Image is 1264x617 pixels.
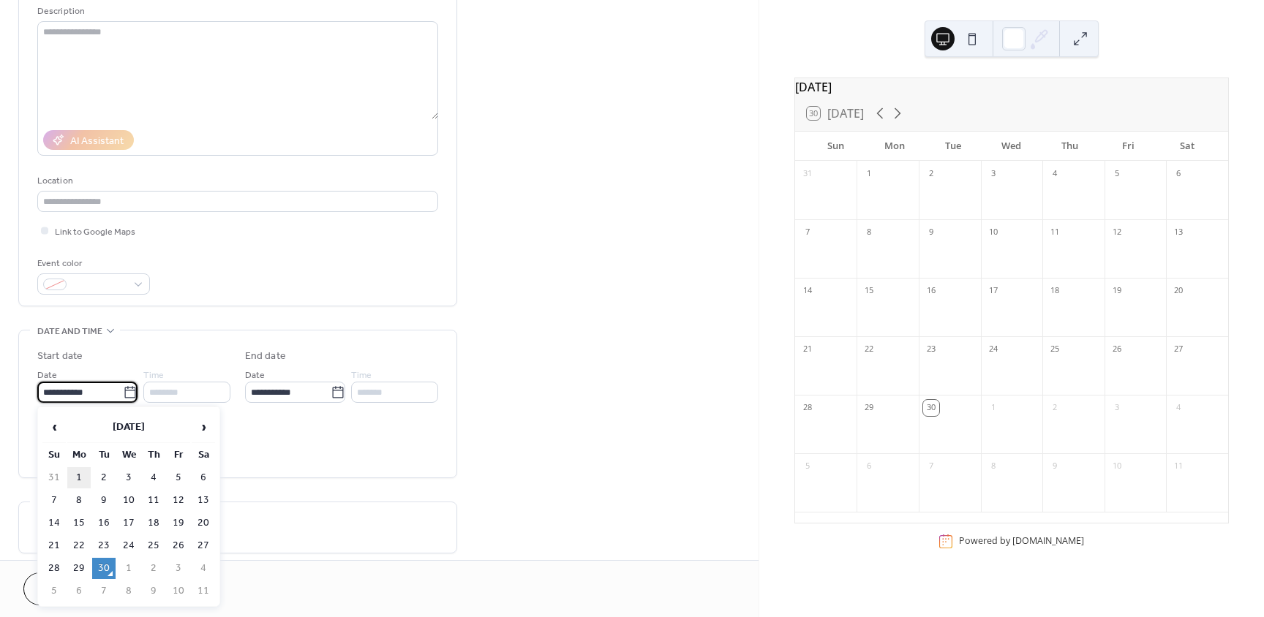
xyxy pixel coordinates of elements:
td: 21 [42,535,66,556]
div: 27 [1170,341,1186,357]
span: Time [143,368,164,383]
div: 3 [985,166,1001,182]
div: 20 [1170,283,1186,299]
th: We [117,444,140,466]
div: End date [245,349,286,364]
div: 1 [861,166,877,182]
button: Cancel [23,572,113,605]
div: 6 [1170,166,1186,182]
span: ‹ [43,412,65,442]
td: 23 [92,535,116,556]
td: 11 [142,490,165,511]
span: › [192,412,214,442]
div: 11 [1047,224,1063,241]
td: 4 [142,467,165,488]
td: 17 [117,512,140,534]
td: 8 [117,580,140,602]
div: 13 [1170,224,1186,241]
th: Sa [192,444,215,466]
div: [DATE] [795,78,1228,96]
span: Date and time [37,324,102,339]
div: 5 [1109,166,1125,182]
th: [DATE] [67,412,190,443]
div: 2 [1047,400,1063,416]
div: 22 [861,341,877,357]
td: 5 [42,580,66,602]
div: 1 [985,400,1001,416]
div: Fri [1099,132,1158,161]
td: 9 [92,490,116,511]
div: 6 [861,458,877,474]
td: 29 [67,558,91,579]
td: 24 [117,535,140,556]
td: 10 [167,580,190,602]
th: Tu [92,444,116,466]
td: 16 [92,512,116,534]
td: 4 [192,558,215,579]
div: 10 [1109,458,1125,474]
div: Location [37,173,435,189]
td: 31 [42,467,66,488]
td: 13 [192,490,215,511]
td: 9 [142,580,165,602]
div: 19 [1109,283,1125,299]
div: 15 [861,283,877,299]
td: 28 [42,558,66,579]
div: 7 [800,224,816,241]
div: 25 [1047,341,1063,357]
span: Date [245,368,265,383]
div: Description [37,4,435,19]
div: 11 [1170,458,1186,474]
td: 12 [167,490,190,511]
div: 14 [800,283,816,299]
td: 2 [92,467,116,488]
td: 14 [42,512,66,534]
td: 19 [167,512,190,534]
div: 31 [800,166,816,182]
th: Mo [67,444,91,466]
span: Date [37,368,57,383]
div: Sun [807,132,865,161]
span: Link to Google Maps [55,224,135,240]
td: 1 [117,558,140,579]
div: Event color [37,256,147,271]
td: 8 [67,490,91,511]
div: Powered by [959,534,1084,547]
div: 17 [985,283,1001,299]
td: 18 [142,512,165,534]
div: 18 [1047,283,1063,299]
div: 9 [1047,458,1063,474]
div: 23 [923,341,939,357]
td: 1 [67,467,91,488]
td: 20 [192,512,215,534]
th: Th [142,444,165,466]
div: 8 [861,224,877,241]
div: 10 [985,224,1001,241]
div: Tue [924,132,982,161]
span: Time [351,368,372,383]
div: 21 [800,341,816,357]
td: 11 [192,580,215,602]
div: Thu [1041,132,1099,161]
td: 2 [142,558,165,579]
div: 8 [985,458,1001,474]
div: 24 [985,341,1001,357]
td: 6 [67,580,91,602]
td: 3 [117,467,140,488]
div: 3 [1109,400,1125,416]
th: Su [42,444,66,466]
div: 2 [923,166,939,182]
th: Fr [167,444,190,466]
td: 6 [192,467,215,488]
div: 4 [1047,166,1063,182]
div: 30 [923,400,939,416]
td: 27 [192,535,215,556]
td: 3 [167,558,190,579]
td: 22 [67,535,91,556]
div: 9 [923,224,939,241]
div: Wed [982,132,1041,161]
td: 10 [117,490,140,511]
td: 7 [92,580,116,602]
div: Sat [1158,132,1216,161]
